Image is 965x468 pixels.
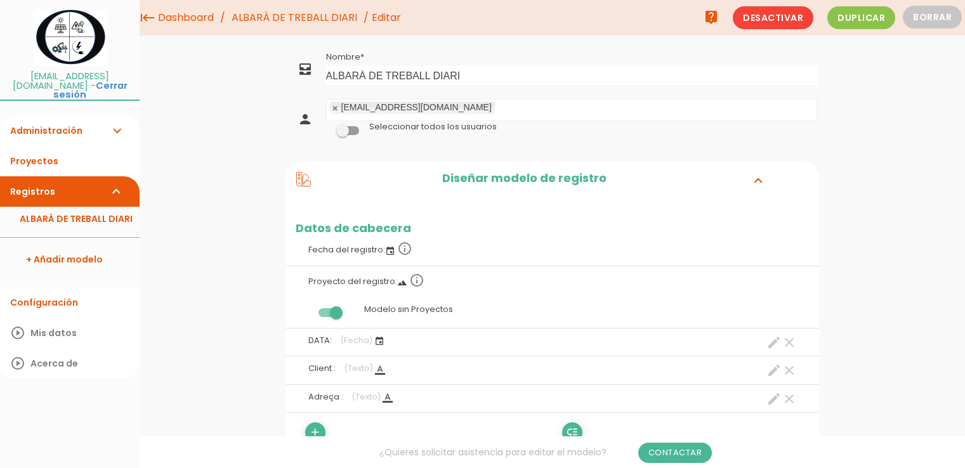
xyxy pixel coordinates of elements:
[827,6,895,29] span: Duplicar
[782,363,797,378] a: clear
[340,335,372,346] span: (Fecha)
[369,121,497,133] label: Seleccionar todos los usuarios
[704,4,719,30] i: live_help
[409,273,424,288] i: info_outline
[766,391,782,406] a: create
[766,363,782,378] a: create
[903,6,962,29] button: Borrar
[383,393,393,403] i: format_color_text
[10,348,25,379] i: play_circle_outline
[566,422,578,443] i: low_priority
[296,266,810,294] label: Proyecto del registro:
[6,244,133,275] a: + Añadir modelo
[638,443,712,463] a: Contactar
[296,235,810,263] label: Fecha del registro:
[10,318,25,348] i: play_circle_outline
[140,436,952,468] div: ¿Quieres solicitar asistencia para editar el modelo?
[562,422,582,443] a: low_priority
[326,51,364,63] label: Nombre
[748,172,768,188] i: expand_more
[385,246,395,256] i: event
[305,422,325,443] a: add
[766,335,782,350] a: create
[782,391,797,406] a: clear
[33,10,107,65] img: itcons-logo
[782,335,797,350] a: clear
[699,4,724,30] a: live_help
[308,391,343,402] span: Adreça :
[397,241,412,256] i: info_outline
[309,422,321,443] i: add
[372,10,401,25] span: Editar
[341,103,492,112] div: [EMAIL_ADDRESS][DOMAIN_NAME]
[374,336,384,346] i: event
[296,297,810,322] label: Modelo sin Proyectos
[344,363,373,374] span: (Texto)
[298,112,313,127] i: person
[733,6,813,29] span: Desactivar
[308,363,336,374] span: Client :
[351,391,381,402] span: (Texto)
[375,365,385,375] i: format_color_text
[397,278,407,288] i: landscape
[53,79,128,101] a: Cerrar sesión
[308,335,332,346] span: DATA:
[286,222,819,235] h2: Datos de cabecera
[109,176,124,207] i: expand_more
[298,62,313,77] i: all_inbox
[109,115,124,146] i: expand_more
[311,172,738,188] h2: Diseñar modelo de registro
